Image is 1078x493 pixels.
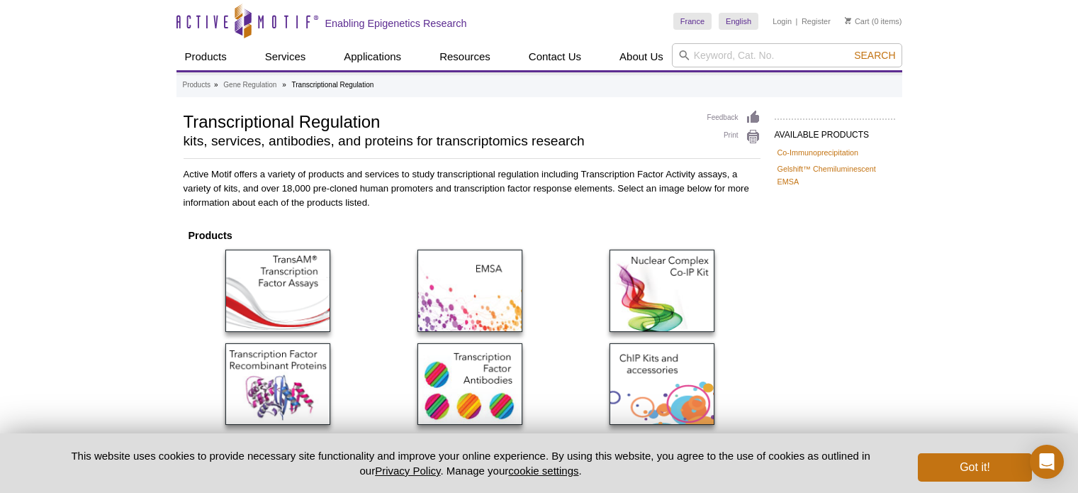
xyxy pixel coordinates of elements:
li: Transcriptional Regulation [292,81,374,89]
button: Got it! [918,453,1031,482]
a: Services [257,43,315,70]
li: (0 items) [845,13,902,30]
img: TransAM ELISA Assays [225,250,330,331]
img: Transcription Factor Antibodies [417,343,522,425]
img: Transcription Factor Recombinant Proteins [225,343,330,425]
a: English [719,13,758,30]
a: Products [176,43,235,70]
a: Print [707,129,760,145]
a: Gelshift™ Chemiluminescent EMSA [417,250,522,336]
a: Resources [431,43,499,70]
a: ChIP Kits & Accessories [610,343,714,429]
a: Feedback [707,110,760,126]
img: Gelshift™ Chemiluminescent EMSA [417,250,522,331]
img: Your Cart [845,17,851,24]
p: Active Motif offers a variety of products and services to study transcriptional regulation includ... [184,167,760,210]
button: Search [850,49,899,62]
div: Open Intercom Messenger [1030,445,1064,479]
a: TransAM ELISA Assays [225,250,330,336]
input: Keyword, Cat. No. [672,43,902,67]
a: Register [802,16,831,26]
li: » [282,81,286,89]
a: Products [183,79,210,92]
th: Products [185,226,759,245]
span: Search [854,50,895,61]
a: Privacy Policy [375,465,440,477]
a: Gelshift™ Chemiluminescent EMSA [777,162,892,188]
img: Nuclear Complex Co-IP Kit [610,250,714,331]
a: Transcription Factor Antibodies [417,343,522,429]
a: Applications [335,43,410,70]
h1: Transcriptional Regulation [184,110,693,131]
a: Cart [845,16,870,26]
li: | [796,13,798,30]
a: Co-Immunoprecipitation [777,146,859,159]
h2: Enabling Epigenetics Research [325,17,467,30]
a: Gene Regulation [223,79,276,92]
a: France [673,13,712,30]
p: This website uses cookies to provide necessary site functionality and improve your online experie... [47,448,895,478]
img: ChIP Kis & Accessories [610,343,714,425]
a: Contact Us [520,43,590,70]
li: » [214,81,218,89]
a: About Us [611,43,672,70]
button: cookie settings [508,465,578,477]
h2: kits, services, antibodies, and proteins for transcriptomics research [184,135,693,148]
h2: AVAILABLE PRODUCTS [775,118,895,144]
a: Login [773,16,792,26]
